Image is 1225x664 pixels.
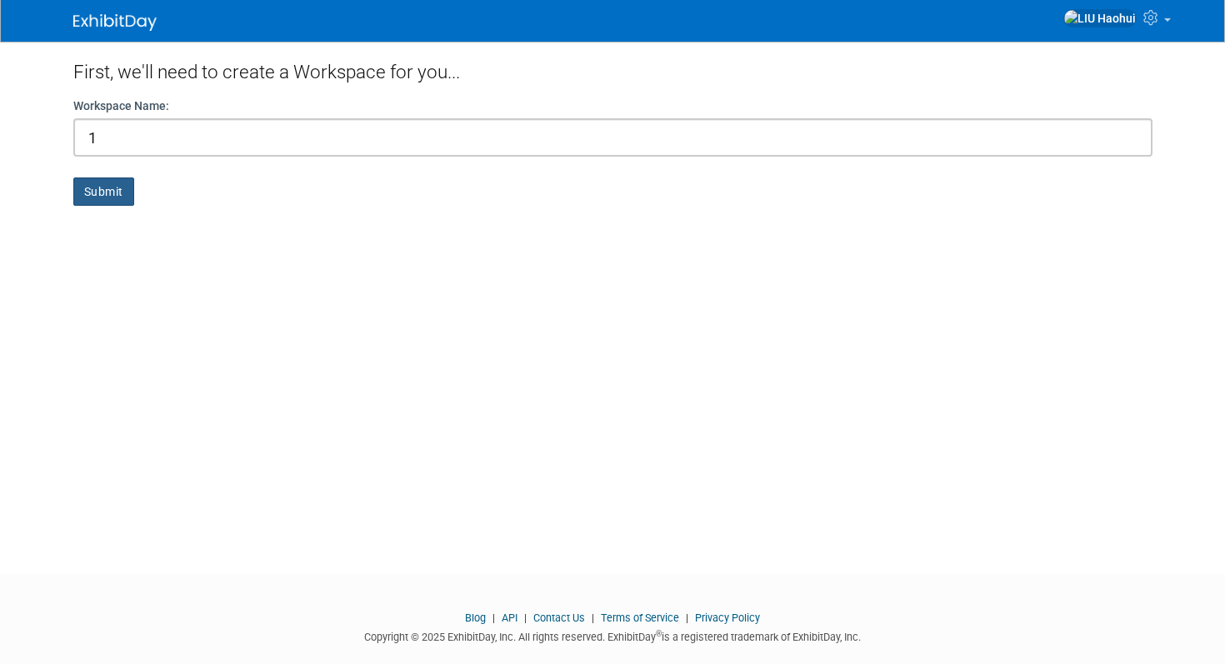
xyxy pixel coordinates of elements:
a: Contact Us [533,612,585,624]
div: First, we'll need to create a Workspace for you... [73,42,1152,97]
span: | [587,612,598,624]
span: | [520,612,531,624]
label: Workspace Name: [73,97,169,114]
a: API [502,612,517,624]
button: Submit [73,177,134,206]
input: Name of your organization [73,118,1152,157]
img: LIU Haohui [1063,9,1137,27]
span: | [682,612,692,624]
a: Blog [465,612,486,624]
img: ExhibitDay [73,14,157,31]
a: Privacy Policy [695,612,760,624]
a: Terms of Service [601,612,679,624]
sup: ® [656,629,662,638]
span: | [488,612,499,624]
